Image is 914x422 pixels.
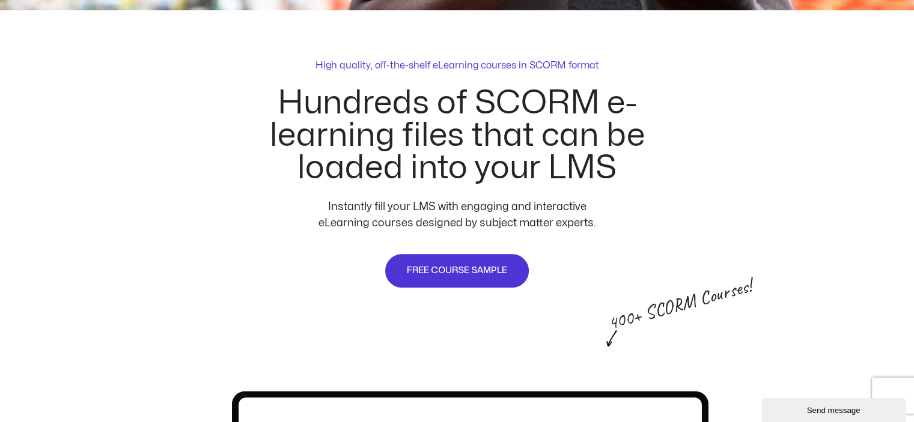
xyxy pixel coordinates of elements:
[303,199,611,231] p: Instantly fill your LMS with engaging and interactive eLearning courses designed by subject matte...
[761,396,908,422] iframe: chat widget
[315,58,599,73] p: High quality, off-the-shelf eLearning courses in SCORM format
[384,253,530,289] a: FREE COURSE SAMPLE
[407,264,507,278] span: FREE COURSE SAMPLE
[215,87,699,184] h2: Hundreds of SCORM e-learning files that can be loaded into your LMS
[606,288,709,333] p: 400+ SCORM Courses!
